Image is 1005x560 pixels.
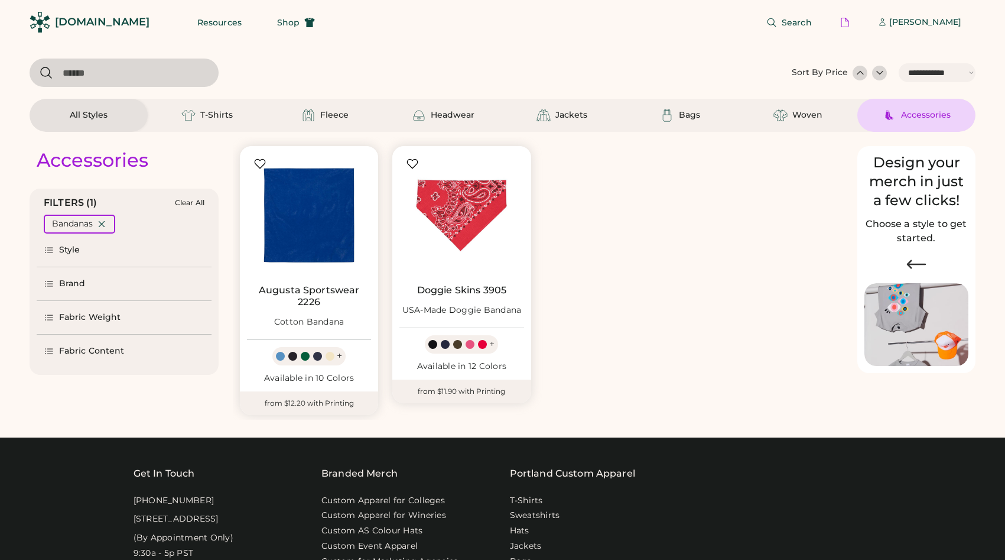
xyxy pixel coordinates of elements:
div: Clear All [175,199,204,207]
div: Headwear [431,109,474,121]
div: Branded Merch [321,467,398,481]
img: T-Shirts Icon [181,108,196,122]
div: Sort By Price [792,67,848,79]
div: from $12.20 with Printing [240,391,378,415]
div: USA-Made Doggie Bandana [402,305,522,316]
img: Image of Lisa Congdon Eye Print on T-Shirt and Hat [864,283,968,367]
div: Accessories [37,148,148,172]
img: Woven Icon [773,108,788,122]
a: T-Shirts [510,495,543,507]
div: [DOMAIN_NAME] [55,15,149,30]
img: Doggie Skins 3905 USA-Made Doggie Bandana [399,153,523,277]
a: Augusta Sportswear 2226 [247,284,371,308]
img: Fleece Icon [301,108,316,122]
div: (By Appointment Only) [134,532,233,544]
a: Custom Apparel for Wineries [321,510,446,522]
div: Fleece [320,109,349,121]
div: [STREET_ADDRESS] [134,513,219,525]
div: Fabric Content [59,345,124,357]
div: Bags [679,109,700,121]
img: Rendered Logo - Screens [30,12,50,33]
div: Design your merch in just a few clicks! [864,153,968,210]
button: Search [752,11,826,34]
div: Brand [59,278,86,290]
div: T-Shirts [200,109,233,121]
div: from $11.90 with Printing [392,380,531,403]
img: Bags Icon [660,108,674,122]
div: Accessories [901,109,951,121]
img: Accessories Icon [882,108,896,122]
div: [PERSON_NAME] [889,17,961,28]
a: Sweatshirts [510,510,560,522]
div: [PHONE_NUMBER] [134,495,214,507]
div: + [489,338,495,351]
span: Shop [277,18,300,27]
span: Search [782,18,812,27]
div: Style [59,244,80,256]
div: + [337,349,342,362]
img: Headwear Icon [412,108,426,122]
div: All Styles [70,109,108,121]
img: Augusta Sportswear 2226 Cotton Bandana [247,153,371,277]
a: Custom Apparel for Colleges [321,495,445,507]
div: Woven [792,109,822,121]
a: Custom Event Apparel [321,540,418,552]
h2: Choose a style to get started. [864,217,968,245]
div: FILTERS (1) [44,196,97,210]
div: Available in 10 Colors [247,373,371,384]
div: Available in 12 Colors [399,361,523,373]
div: Cotton Bandana [274,316,344,328]
a: Custom AS Colour Hats [321,525,422,537]
div: 9:30a - 5p PST [134,548,194,559]
div: Jackets [555,109,587,121]
div: Get In Touch [134,467,195,481]
div: Fabric Weight [59,312,121,323]
a: Hats [510,525,529,537]
a: Jackets [510,540,542,552]
a: Portland Custom Apparel [510,467,635,481]
a: Doggie Skins 3905 [417,284,507,296]
button: Resources [183,11,256,34]
div: Bandanas [52,218,93,230]
button: Shop [263,11,329,34]
img: Jackets Icon [536,108,551,122]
